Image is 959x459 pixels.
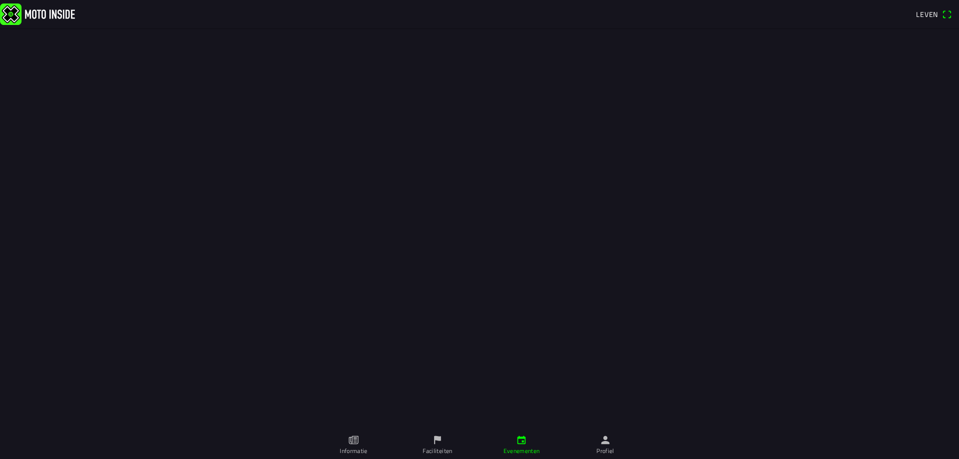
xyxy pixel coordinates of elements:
ion-icon: vlag [432,435,443,446]
ion-icon: kalender [516,435,527,446]
font: Leven [916,9,938,19]
font: Evenementen [503,446,540,456]
font: Profiel [596,446,614,456]
font: Faciliteiten [423,446,452,456]
a: Levenqr-scanner [911,5,957,22]
ion-icon: papier [348,435,359,446]
ion-icon: persoon [600,435,611,446]
font: Informatie [340,446,368,456]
